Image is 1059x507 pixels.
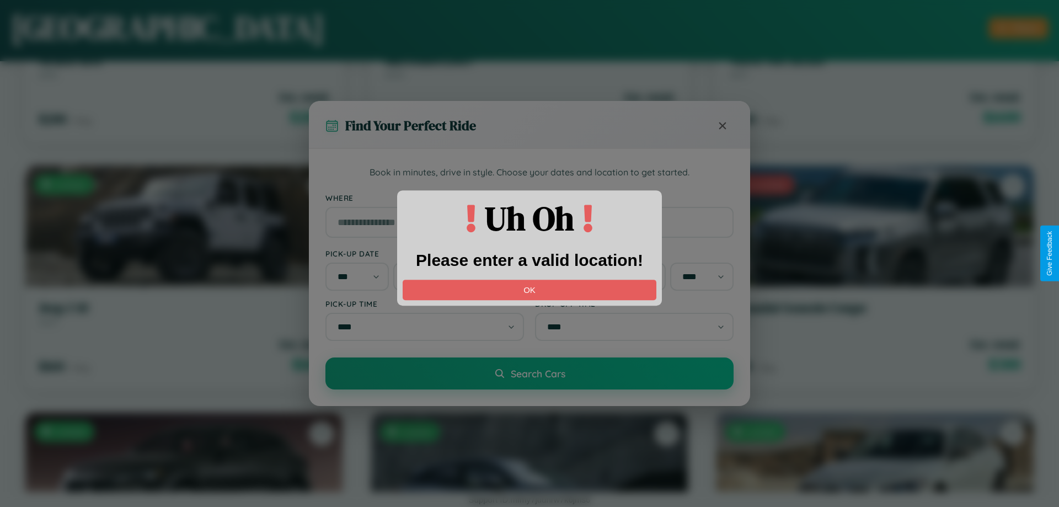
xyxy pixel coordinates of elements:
[535,299,734,308] label: Drop-off Time
[325,166,734,180] p: Book in minutes, drive in style. Choose your dates and location to get started.
[345,116,476,135] h3: Find Your Perfect Ride
[325,299,524,308] label: Pick-up Time
[325,249,524,258] label: Pick-up Date
[511,367,565,380] span: Search Cars
[535,249,734,258] label: Drop-off Date
[325,193,734,202] label: Where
